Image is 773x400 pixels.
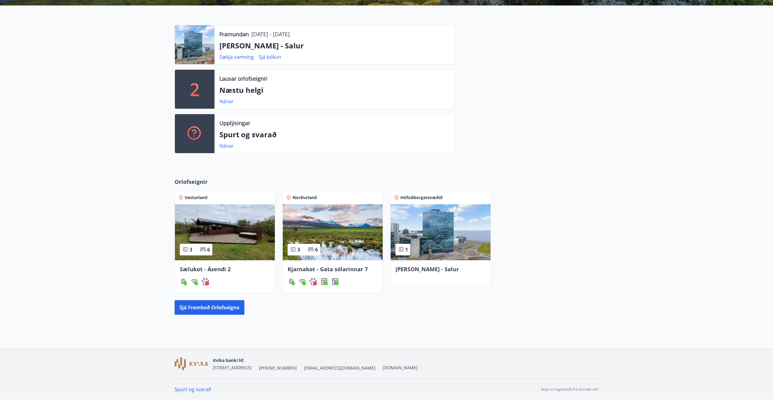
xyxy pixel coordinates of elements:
span: [PERSON_NAME] - Salur [395,265,459,273]
span: [EMAIL_ADDRESS][DOMAIN_NAME] [304,365,375,371]
button: Sjá framboð orlofseigna [175,300,244,315]
img: Paella dish [391,204,491,260]
p: [DATE] - [DATE] [251,30,290,38]
div: Gasgrill [180,278,187,285]
img: ZXjrS3QKesehq6nQAPjaRuRTI364z8ohTALB4wBr.svg [180,278,187,285]
a: Spurt og svarað [175,386,211,393]
a: [DOMAIN_NAME] [383,365,418,370]
p: Spurt og svarað [219,129,450,140]
img: pxcaIm5dSOV3FS4whs1soiYWTwFQvksT25a9J10C.svg [310,278,317,285]
span: Norðurland [293,195,317,201]
span: 3 [297,246,300,253]
img: HJRyFFsYp6qjeUYhR4dAD8CaCEsnIFYZ05miwXoh.svg [191,278,198,285]
img: GzFmWhuCkUxVWrb40sWeioDp5tjnKZ3EtzLhRfaL.png [175,357,208,370]
p: Upplýsingar [219,119,250,127]
img: Paella dish [175,204,275,260]
a: Nánar [219,142,234,149]
span: Orlofseignir [175,178,207,186]
a: Sjá bókun [259,54,281,60]
img: hddCLTAnxqFUMr1fxmbGG8zWilo2syolR0f9UjPn.svg [321,278,328,285]
div: Gæludýr [310,278,317,285]
span: [PHONE_NUMBER] [259,365,297,371]
img: HJRyFFsYp6qjeUYhR4dAD8CaCEsnIFYZ05miwXoh.svg [299,278,306,285]
span: Höfuðborgarsvæðið [400,195,443,201]
p: Framundan [219,30,249,38]
img: Dl16BY4EX9PAW649lg1C3oBuIaAsR6QVDQBO2cTm.svg [332,278,339,285]
p: [PERSON_NAME] - Salur [219,40,450,51]
img: Paella dish [283,204,383,260]
p: 2 [190,78,200,101]
span: 6 [207,246,210,253]
div: Þráðlaust net [191,278,198,285]
span: Vesturland [185,195,207,201]
div: Þurrkari [321,278,328,285]
div: Þráðlaust net [299,278,306,285]
span: 6 [315,246,318,253]
span: Sælukot - Ásendi 2 [180,265,231,273]
span: Kjarnakot - Gata sólarinnar 7 [288,265,368,273]
span: 3 [190,246,192,253]
img: pxcaIm5dSOV3FS4whs1soiYWTwFQvksT25a9J10C.svg [202,278,209,285]
p: Næstu helgi [219,85,450,95]
p: Lausar orlofseignir [219,75,268,82]
div: Gæludýr [202,278,209,285]
span: [STREET_ADDRESS] [213,365,252,370]
div: Þvottavél [332,278,339,285]
div: Gasgrill [288,278,295,285]
img: ZXjrS3QKesehq6nQAPjaRuRTI364z8ohTALB4wBr.svg [288,278,295,285]
p: Keyrt á hugbúnaði frá Dorado ehf. [541,387,599,392]
a: Sækja samning [219,54,254,60]
span: 1 [405,246,408,253]
a: Nánar [219,98,234,105]
span: Kvika banki hf. [213,357,244,363]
